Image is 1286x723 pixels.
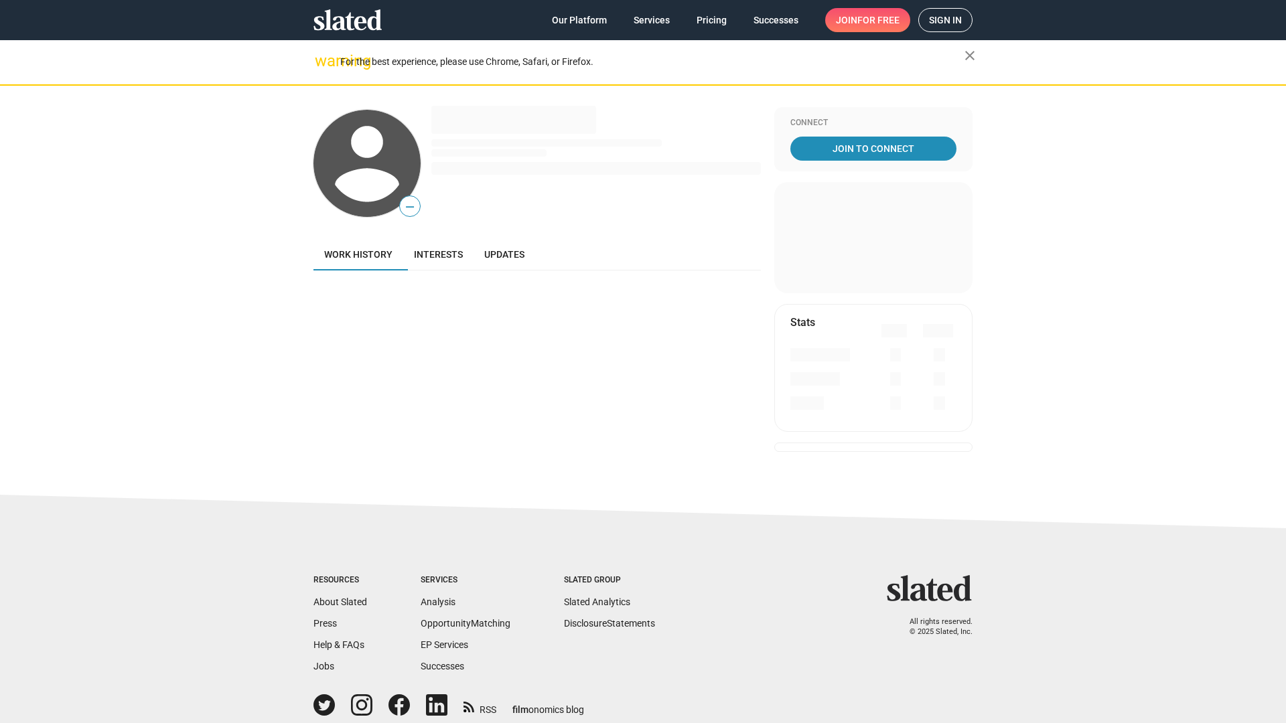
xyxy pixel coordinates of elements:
span: Join To Connect [793,137,954,161]
div: For the best experience, please use Chrome, Safari, or Firefox. [340,53,964,71]
a: DisclosureStatements [564,618,655,629]
a: EP Services [421,639,468,650]
div: Resources [313,575,367,586]
a: Successes [743,8,809,32]
p: All rights reserved. © 2025 Slated, Inc. [896,617,973,637]
span: film [512,704,528,715]
a: Successes [421,661,464,671]
span: Updates [484,249,524,260]
a: Updates [474,238,535,270]
a: Services [623,8,681,32]
mat-icon: close [962,48,978,64]
a: Jobs [313,661,334,671]
a: Join To Connect [790,137,956,161]
a: RSS [463,696,496,716]
a: Press [313,618,337,629]
div: Connect [790,118,956,129]
a: OpportunityMatching [421,618,510,629]
mat-card-title: Stats [790,315,815,329]
a: Pricing [686,8,737,32]
div: Services [421,575,510,586]
a: Interests [403,238,474,270]
a: Sign in [918,8,973,32]
a: Slated Analytics [564,596,630,607]
a: Analysis [421,596,455,607]
span: Work history [324,249,392,260]
a: Work history [313,238,403,270]
span: Join [836,8,900,32]
a: Our Platform [541,8,618,32]
span: Successes [754,8,798,32]
span: Interests [414,249,463,260]
a: filmonomics blog [512,693,584,716]
span: Services [634,8,670,32]
span: Our Platform [552,8,607,32]
div: Slated Group [564,575,655,586]
span: Sign in [929,9,962,31]
a: Help & FAQs [313,639,364,650]
a: About Slated [313,596,367,607]
span: for free [857,8,900,32]
span: — [400,198,420,216]
span: Pricing [697,8,727,32]
mat-icon: warning [315,53,331,69]
a: Joinfor free [825,8,910,32]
